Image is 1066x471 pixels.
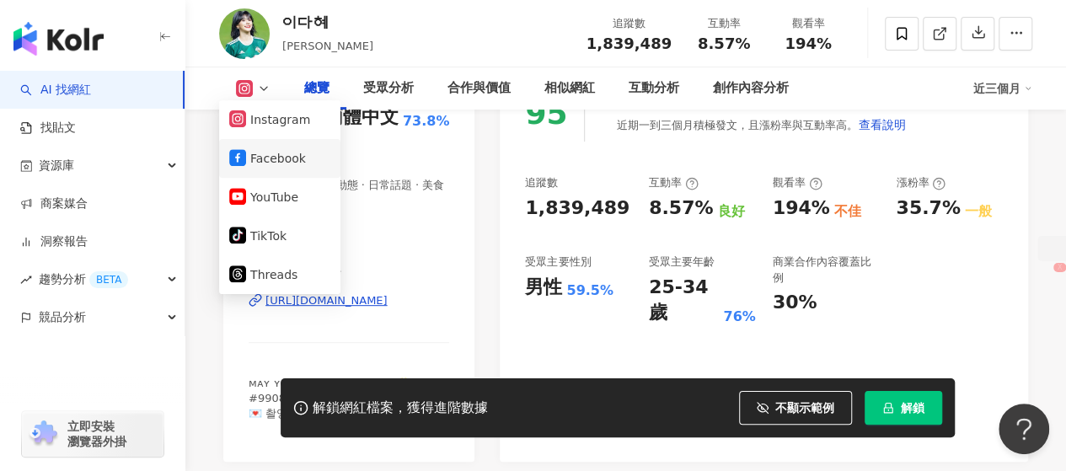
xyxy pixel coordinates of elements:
button: YouTube [229,185,330,209]
div: BETA [89,271,128,288]
div: 觀看率 [773,175,822,190]
span: 73.8% [403,112,450,131]
div: 不佳 [834,202,861,221]
span: rise [20,274,32,286]
div: 總覽 [304,78,329,99]
button: Threads [229,263,330,286]
div: 商業合作內容覆蓋比例 [773,254,880,285]
div: 受眾分析 [363,78,414,99]
span: 查看說明 [858,118,905,131]
a: 商案媒合 [20,195,88,212]
div: 59.5% [566,281,613,300]
div: 194% [773,195,830,222]
a: chrome extension立即安裝 瀏覽器外掛 [22,411,163,457]
div: 受眾主要性別 [525,254,591,270]
span: [PERSON_NAME] [282,40,373,52]
div: 1,839,489 [525,195,629,222]
div: 觀看率 [776,15,840,32]
div: [URL][DOMAIN_NAME] [265,293,388,308]
span: 1,839,489 [587,35,672,52]
span: 이다혜 | le_dahye [249,264,449,279]
div: 30% [773,290,817,316]
img: chrome extension [27,420,60,447]
div: 相似網紅 [544,78,595,99]
a: [URL][DOMAIN_NAME] [249,293,449,308]
div: 男性 [525,275,562,301]
div: 近三個月 [973,75,1032,102]
img: KOL Avatar [219,8,270,59]
div: 近期一到三個月積極發文，且漲粉率與互動率高。 [616,108,906,142]
div: 25-34 歲 [649,275,719,327]
img: logo [13,22,104,56]
div: 合作與價值 [447,78,511,99]
button: Facebook [229,147,330,170]
button: 不顯示範例 [739,391,852,425]
button: TikTok [229,224,330,248]
div: 互動分析 [629,78,679,99]
div: 35.7% [896,195,960,222]
span: lock [882,402,894,414]
div: 이다혜 [282,12,373,33]
div: 76% [723,308,755,326]
button: 查看說明 [857,108,906,142]
span: 資源庫 [39,147,74,185]
div: 創作內容分析 [713,78,789,99]
div: 8.57% [649,195,713,222]
div: 受眾主要年齡 [649,254,715,270]
a: 洞察報告 [20,233,88,250]
span: 解鎖 [901,401,924,415]
div: 一般 [965,202,992,221]
span: 不顯示範例 [775,401,834,415]
div: 簡體中文 [324,104,399,131]
span: 8.57% [698,35,750,52]
button: 解鎖 [865,391,942,425]
div: 解鎖網紅檔案，獲得進階數據 [313,399,488,417]
div: 追蹤數 [587,15,672,32]
div: 追蹤數 [525,175,558,190]
button: Instagram [229,108,330,131]
a: 找貼文 [20,120,76,136]
button: X [1053,263,1066,272]
div: 良好 [717,202,744,221]
span: ᴍᴀʏ ʏᴏᴜʀ ᴅᴀʏ sʜɪɴᴇ ʙʀɪɢʜᴛ✨ #990804 @florescence._.2 💌 촬영, 광고 문의 [EMAIL_ADDRESS][DOMAIN_NAME] 🎀 ʏᴏ... [249,377,446,451]
span: 藝術與娛樂 · 名人動態 · 日常話題 · 美食 · 運動 [249,178,449,208]
span: 立即安裝 瀏覽器外掛 [67,419,126,449]
div: 漲粉率 [896,175,945,190]
div: 互動率 [649,175,699,190]
div: 95 [525,96,567,131]
div: 互動率 [692,15,756,32]
span: 194% [785,35,832,52]
span: 競品分析 [39,298,86,336]
a: searchAI 找網紅 [20,82,91,99]
span: 趨勢分析 [39,260,128,298]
